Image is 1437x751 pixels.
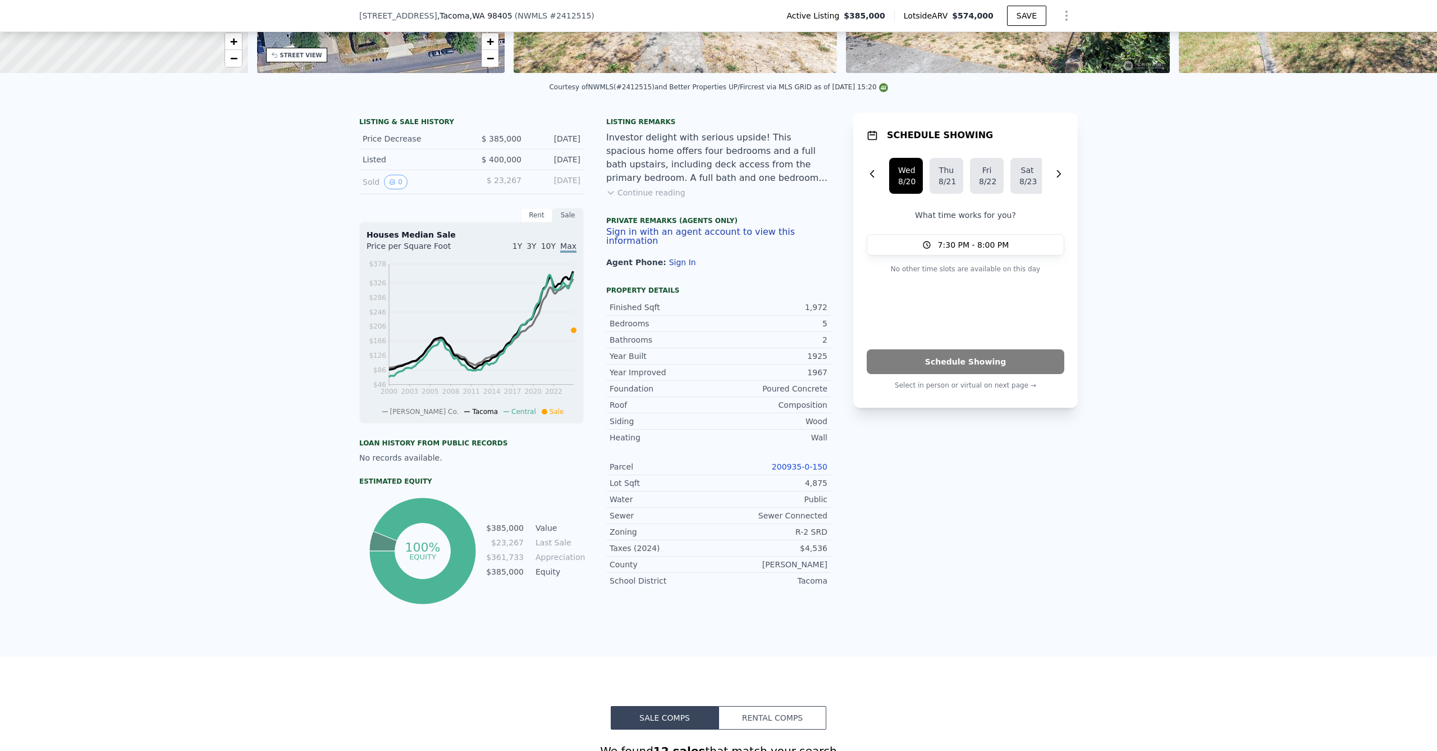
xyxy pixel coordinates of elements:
[363,154,463,165] div: Listed
[381,388,398,395] tspan: 2000
[560,242,576,253] span: Max
[369,279,386,287] tspan: $326
[718,706,826,730] button: Rental Comps
[230,51,237,65] span: −
[606,131,831,185] div: Investor delight with serious upside! This spacious home offers four bedrooms and a full bath ups...
[786,10,844,21] span: Active Listing
[511,408,536,416] span: Central
[610,432,718,443] div: Heating
[718,575,827,586] div: Tacoma
[879,83,888,92] img: NWMLS Logo
[718,318,827,329] div: 5
[359,439,584,448] div: Loan history from public records
[610,526,718,538] div: Zoning
[512,242,522,251] span: 1Y
[867,349,1064,374] button: Schedule Showing
[486,566,524,578] td: $385,000
[373,366,386,374] tspan: $86
[533,536,584,549] td: Last Sale
[718,543,827,554] div: $4,536
[610,543,718,554] div: Taxes (2024)
[610,494,718,505] div: Water
[369,337,386,345] tspan: $166
[482,134,521,143] span: $ 385,000
[367,229,576,240] div: Houses Median Sale
[930,158,963,194] button: Thu8/21
[482,50,498,67] a: Zoom out
[867,210,1064,221] p: What time works for you?
[938,239,1009,251] span: 7:30 PM - 8:00 PM
[530,175,580,189] div: [DATE]
[369,308,386,316] tspan: $246
[898,176,914,187] div: 8/20
[545,388,562,395] tspan: 2022
[530,133,580,144] div: [DATE]
[409,552,436,561] tspan: equity
[610,510,718,521] div: Sewer
[979,176,995,187] div: 8/22
[230,34,237,48] span: +
[718,416,827,427] div: Wood
[369,260,386,268] tspan: $378
[1019,165,1035,176] div: Sat
[952,11,994,20] span: $574,000
[482,33,498,50] a: Zoom in
[610,399,718,411] div: Roof
[904,10,952,21] span: Lotside ARV
[550,408,564,416] span: Sale
[867,262,1064,276] p: No other time slots are available on this day
[610,477,718,489] div: Lot Sqft
[718,399,827,411] div: Composition
[718,477,827,489] div: 4,875
[541,242,556,251] span: 10Y
[524,388,542,395] tspan: 2020
[359,452,584,463] div: No records available.
[718,526,827,538] div: R-2 SRD
[515,10,594,21] div: ( )
[225,50,242,67] a: Zoom out
[606,117,831,126] div: Listing remarks
[550,11,591,20] span: # 2412515
[487,34,494,48] span: +
[939,176,954,187] div: 8/21
[887,129,993,142] h1: SCHEDULE SHOWING
[527,242,536,251] span: 3Y
[533,566,584,578] td: Equity
[867,379,1064,392] p: Select in person or virtual on next page →
[472,408,498,416] span: Tacoma
[610,367,718,378] div: Year Improved
[518,11,547,20] span: NWMLS
[610,575,718,586] div: School District
[549,83,887,91] div: Courtesy of NWMLS (#2412515) and Better Properties UP/Fircrest via MLS GRID as of [DATE] 15:20
[718,510,827,521] div: Sewer Connected
[521,208,552,222] div: Rent
[718,559,827,570] div: [PERSON_NAME]
[606,216,831,227] div: Private Remarks (Agents Only)
[486,551,524,563] td: $361,733
[533,551,584,563] td: Appreciation
[487,176,521,185] span: $ 23,267
[606,187,685,198] button: Continue reading
[482,155,521,164] span: $ 400,000
[1019,176,1035,187] div: 8/23
[606,286,831,295] div: Property details
[718,302,827,313] div: 1,972
[718,351,827,362] div: 1925
[359,117,584,129] div: LISTING & SALE HISTORY
[504,388,521,395] tspan: 2017
[718,367,827,378] div: 1967
[369,322,386,330] tspan: $206
[463,388,480,395] tspan: 2011
[610,461,718,472] div: Parcel
[898,165,914,176] div: Wed
[718,334,827,345] div: 2
[718,432,827,443] div: Wall
[970,158,1004,194] button: Fri8/22
[280,51,322,60] div: STREET VIEW
[530,154,580,165] div: [DATE]
[610,416,718,427] div: Siding
[486,522,524,534] td: $385,000
[437,10,512,21] span: , Tacoma
[487,51,494,65] span: −
[369,352,386,359] tspan: $126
